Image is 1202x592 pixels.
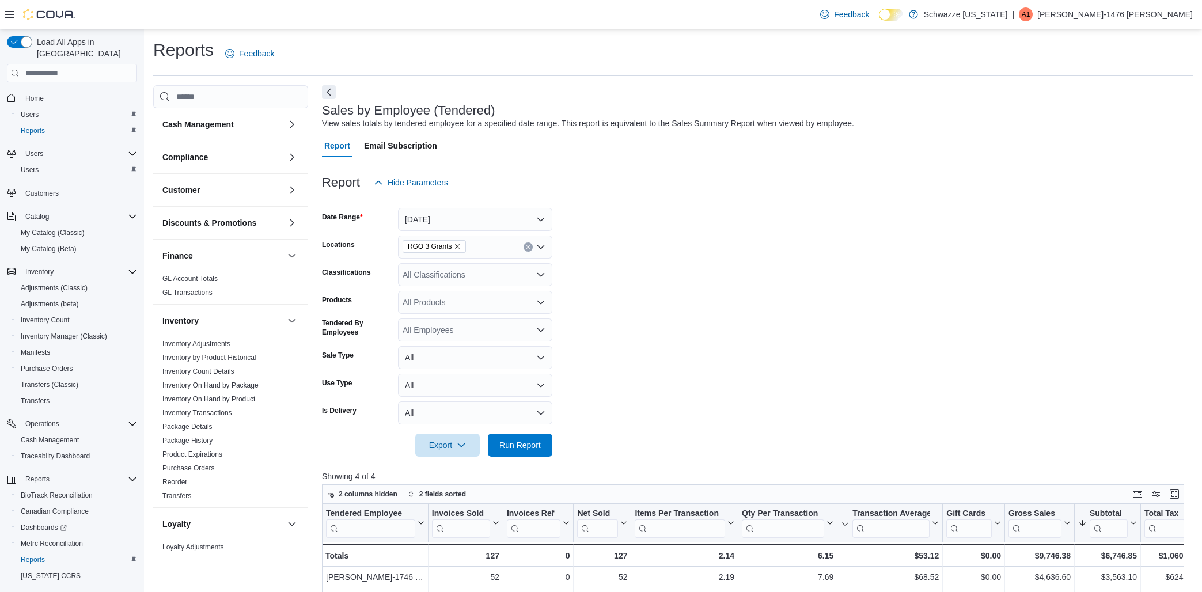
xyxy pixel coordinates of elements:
[16,313,74,327] a: Inventory Count
[339,489,397,499] span: 2 columns hidden
[322,85,336,99] button: Next
[12,487,142,503] button: BioTrack Reconciliation
[1078,571,1137,585] div: $3,563.10
[16,394,137,408] span: Transfers
[21,571,81,580] span: [US_STATE] CCRS
[162,436,213,445] span: Package History
[16,449,94,463] a: Traceabilty Dashboard
[12,241,142,257] button: My Catalog (Beta)
[946,508,992,538] div: Gift Card Sales
[322,295,352,305] label: Products
[398,208,552,231] button: [DATE]
[153,39,214,62] h1: Reports
[16,521,137,534] span: Dashboards
[16,569,137,583] span: Washington CCRS
[16,433,137,447] span: Cash Management
[162,491,191,500] span: Transfers
[946,549,1001,563] div: $0.00
[432,549,499,563] div: 127
[12,432,142,448] button: Cash Management
[577,508,618,519] div: Net Sold
[21,507,89,516] span: Canadian Compliance
[21,165,39,174] span: Users
[398,401,552,424] button: All
[21,244,77,253] span: My Catalog (Beta)
[162,151,283,163] button: Compliance
[21,472,54,486] button: Reports
[162,422,213,431] span: Package Details
[239,48,274,59] span: Feedback
[162,518,191,530] h3: Loyalty
[162,217,283,229] button: Discounts & Promotions
[285,517,299,531] button: Loyalty
[325,549,424,563] div: Totals
[1144,508,1185,538] div: Total Tax
[16,394,54,408] a: Transfers
[1012,7,1014,21] p: |
[21,147,48,161] button: Users
[946,571,1001,585] div: $0.00
[12,536,142,552] button: Metrc Reconciliation
[21,110,39,119] span: Users
[1167,487,1181,501] button: Enter fullscreen
[16,108,43,122] a: Users
[2,208,142,225] button: Catalog
[162,381,259,389] a: Inventory On Hand by Package
[326,508,424,538] button: Tendered Employee
[834,9,869,20] span: Feedback
[16,163,43,177] a: Users
[16,329,112,343] a: Inventory Manager (Classic)
[324,134,350,157] span: Report
[12,377,142,393] button: Transfers (Classic)
[1037,7,1193,21] p: [PERSON_NAME]-1476 [PERSON_NAME]
[153,540,308,572] div: Loyalty
[322,212,363,222] label: Date Range
[454,243,461,250] button: Remove RGO 3 Grants from selection in this group
[16,362,78,375] a: Purchase Orders
[21,451,90,461] span: Traceabilty Dashboard
[1144,508,1185,519] div: Total Tax
[12,360,142,377] button: Purchase Orders
[507,508,570,538] button: Invoices Ref
[25,94,44,103] span: Home
[1078,549,1137,563] div: $6,746.85
[16,488,97,502] a: BioTrack Reconciliation
[16,226,137,240] span: My Catalog (Classic)
[25,212,49,221] span: Catalog
[12,312,142,328] button: Inventory Count
[12,448,142,464] button: Traceabilty Dashboard
[162,119,234,130] h3: Cash Management
[403,487,471,501] button: 2 fields sorted
[16,449,137,463] span: Traceabilty Dashboard
[16,553,137,567] span: Reports
[12,162,142,178] button: Users
[21,539,83,548] span: Metrc Reconciliation
[285,183,299,197] button: Customer
[25,267,54,276] span: Inventory
[162,543,224,551] a: Loyalty Adjustments
[32,36,137,59] span: Load All Apps in [GEOGRAPHIC_DATA]
[536,242,545,252] button: Open list of options
[21,265,137,279] span: Inventory
[322,240,355,249] label: Locations
[16,297,84,311] a: Adjustments (beta)
[162,450,222,459] span: Product Expirations
[16,378,137,392] span: Transfers (Classic)
[635,508,725,519] div: Items Per Transaction
[12,280,142,296] button: Adjustments (Classic)
[162,409,232,417] a: Inventory Transactions
[16,378,83,392] a: Transfers (Classic)
[322,268,371,277] label: Classifications
[162,315,283,327] button: Inventory
[422,434,473,457] span: Export
[21,210,54,223] button: Catalog
[21,417,137,431] span: Operations
[162,464,215,473] span: Purchase Orders
[16,504,93,518] a: Canadian Compliance
[1149,487,1163,501] button: Display options
[153,337,308,507] div: Inventory
[21,228,85,237] span: My Catalog (Classic)
[12,107,142,123] button: Users
[21,348,50,357] span: Manifests
[25,189,59,198] span: Customers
